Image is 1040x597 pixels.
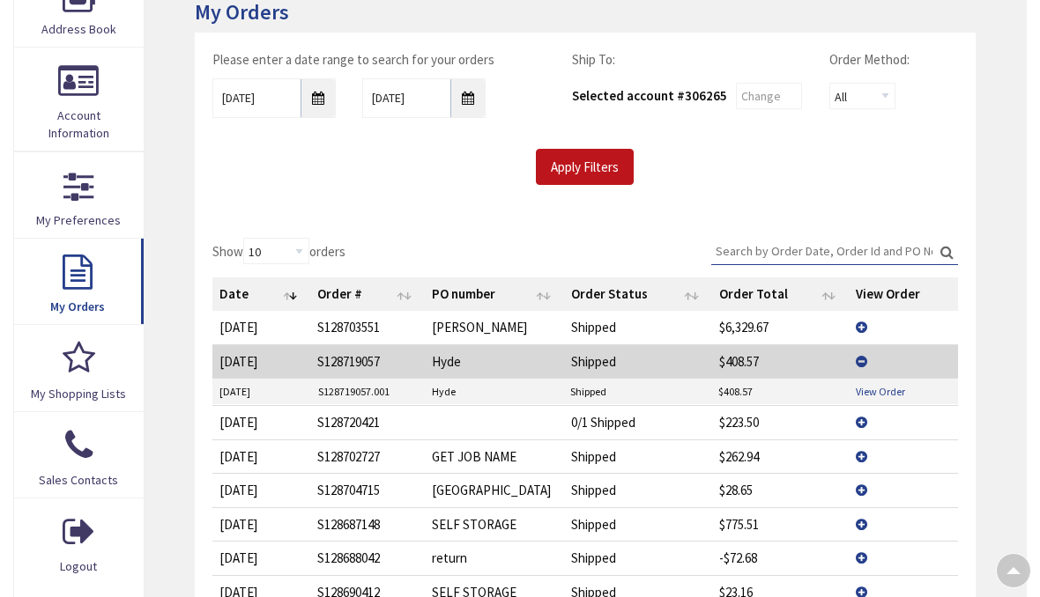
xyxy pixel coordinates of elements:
span: Address Book [41,21,116,37]
span: Sales Contacts [39,472,118,488]
label: Ship To: [572,50,615,69]
td: GET JOB NAME [425,439,564,473]
td: Hyde [425,344,564,378]
td: $223.50 [712,405,850,439]
td: S128687148 [310,507,424,541]
td: S128704715 [310,473,424,506]
td: S128702727 [310,439,424,473]
span: Logout [60,558,97,574]
td: Shipped [564,344,712,378]
label: Show orders [212,238,345,264]
td: Shipped [564,311,712,343]
select: Showorders [243,238,309,264]
td: [GEOGRAPHIC_DATA] [425,473,564,506]
span: Account Information [48,107,109,141]
td: Shipped [564,473,712,506]
td: $6,329.67 [712,311,850,343]
td: [DATE] [212,311,310,343]
th: Order Total: activate to sort column ascending [712,277,850,311]
div: Selected account # [572,86,727,105]
td: [DATE] [212,439,310,473]
td: -$72.68 [712,541,850,574]
a: Account Information [14,48,144,151]
label: Please enter a date range to search for your orders [212,50,494,69]
td: SELF STORAGE [425,507,564,541]
th: PO number: activate to sort column ascending [425,277,564,311]
th: Date [212,277,310,311]
th: Order #: activate to sort column ascending [310,277,424,311]
td: [DATE] [212,473,310,506]
td: Shipped [564,439,712,473]
td: S128719057 [310,344,424,378]
a: My Shopping Lists [14,325,144,410]
td: S128719057.001 [311,379,426,405]
span: My Shopping Lists [31,386,126,402]
label: Search: [711,238,958,265]
a: View Order [856,384,905,399]
a: My Orders [14,239,144,324]
td: Shipped [564,507,712,541]
td: [DATE] [212,541,310,574]
td: S128688042 [310,541,424,574]
td: 0/1 Shipped [564,405,712,439]
span: My Preferences [36,212,121,228]
span: My Orders [50,298,105,314]
input: Change [736,83,802,109]
td: $262.94 [712,439,850,473]
td: [PERSON_NAME] [425,311,564,343]
td: $28.65 [712,473,850,506]
td: $408.57 [712,344,850,378]
a: My Preferences [14,152,144,238]
th: Order Status: activate to sort column ascending [564,277,712,311]
td: [DATE] [212,379,311,405]
a: Sales Contacts [14,412,144,497]
td: $775.51 [712,507,850,541]
label: Order Method: [829,50,910,69]
td: [DATE] [212,344,310,378]
span: 306265 [685,87,727,104]
td: Shipped [563,379,711,405]
td: S128720421 [310,405,424,439]
td: [DATE] [212,507,310,541]
td: Shipped [564,541,712,574]
td: Hyde [425,379,563,405]
input: Apply Filters [536,149,634,186]
td: return [425,541,564,574]
td: [DATE] [212,405,310,439]
a: Logout [14,498,144,584]
input: Search: [711,238,958,264]
h3: My Orders [195,1,976,24]
td: S128703551 [310,311,424,343]
th: View Order [849,277,957,311]
td: $408.57 [711,379,849,405]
